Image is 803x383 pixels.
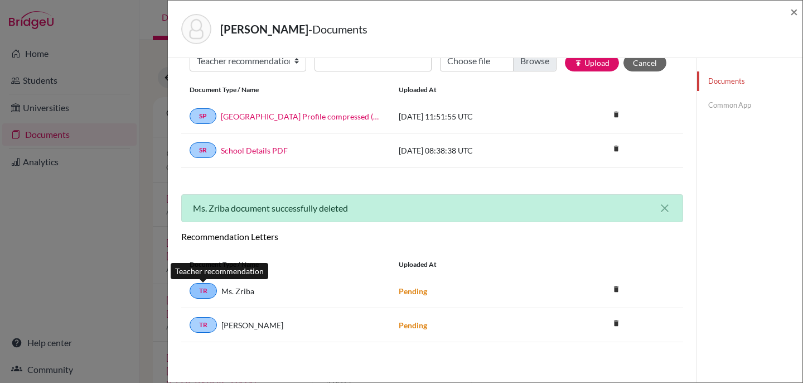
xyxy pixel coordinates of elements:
[190,142,216,158] a: SR
[608,106,625,123] i: delete
[790,3,798,20] span: ×
[399,320,427,330] strong: Pending
[658,202,671,215] button: close
[608,315,625,332] i: delete
[608,283,625,298] a: delete
[608,281,625,298] i: delete
[171,263,268,279] div: Teacher recommendation
[221,145,288,156] a: School Details PDF
[697,95,802,115] a: Common App
[181,194,683,222] div: Ms. Zriba document successfully deleted
[221,111,382,122] a: [GEOGRAPHIC_DATA] Profile compressed (2025-26).school_wide
[181,85,390,95] div: Document Type / Name
[608,142,625,157] a: delete
[608,108,625,123] a: delete
[608,140,625,157] i: delete
[390,85,558,95] div: Uploaded at
[399,286,427,296] strong: Pending
[565,54,619,71] button: publishUpload
[697,71,802,91] a: Documents
[574,59,582,67] i: publish
[181,231,683,242] h6: Recommendation Letters
[220,22,308,36] strong: [PERSON_NAME]
[181,260,390,270] div: Document Type / Name
[308,22,367,36] span: - Documents
[390,111,558,122] div: [DATE] 11:51:55 UTC
[221,319,283,331] span: [PERSON_NAME]
[623,54,666,71] button: Cancel
[608,317,625,332] a: delete
[790,5,798,18] button: Close
[190,108,216,124] a: SP
[390,260,558,270] div: Uploaded at
[190,283,217,299] a: TR
[221,285,254,297] span: Ms. Zriba
[190,317,217,333] a: TR
[390,145,558,156] div: [DATE] 08:38:38 UTC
